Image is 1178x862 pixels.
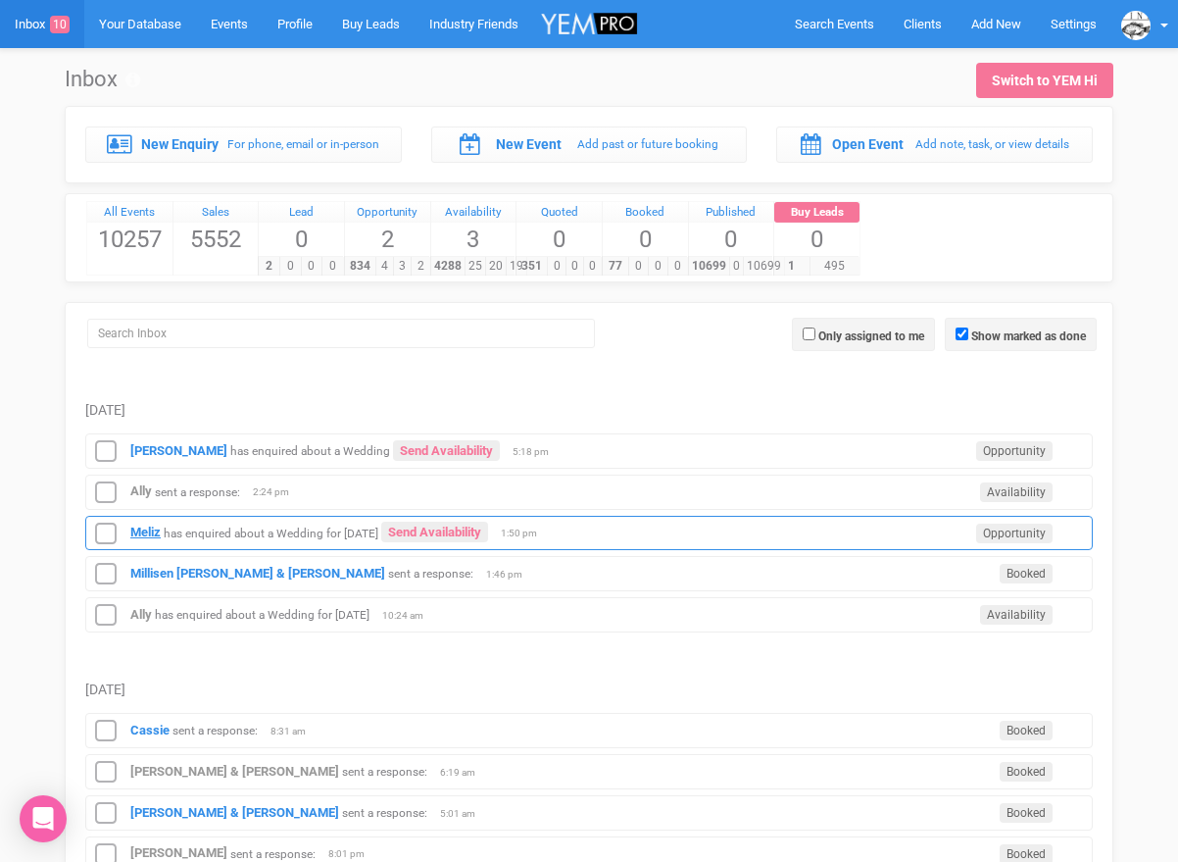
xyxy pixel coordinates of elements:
[344,257,376,276] span: 834
[648,257,668,276] span: 0
[980,482,1053,502] span: Availability
[259,202,344,224] a: Lead
[258,257,280,276] span: 2
[381,522,488,542] a: Send Availability
[130,845,227,860] strong: [PERSON_NAME]
[230,846,316,860] small: sent a response:
[130,805,339,820] a: [PERSON_NAME] & [PERSON_NAME]
[130,723,170,737] a: Cassie
[818,328,924,345] label: Only assigned to me
[832,134,904,154] label: Open Event
[810,257,859,276] span: 495
[430,257,466,276] span: 4288
[743,257,785,276] span: 10699
[342,765,427,779] small: sent a response:
[393,257,412,276] span: 3
[776,127,1093,162] a: Open Event Add note, task, or view details
[375,257,394,276] span: 4
[515,257,548,276] span: 351
[87,223,172,256] span: 10257
[20,795,67,842] div: Open Intercom Messenger
[513,445,562,459] span: 5:18 pm
[774,202,859,224] a: Buy Leads
[164,526,378,539] small: has enquired about a Wedding for [DATE]
[688,257,730,276] span: 10699
[971,328,1086,345] label: Show marked as done
[915,137,1069,151] small: Add note, task, or view details
[253,485,302,499] span: 2:24 pm
[130,764,339,779] a: [PERSON_NAME] & [PERSON_NAME]
[230,444,390,458] small: has enquired about a Wedding
[1000,564,1053,583] span: Booked
[431,223,516,256] span: 3
[602,257,629,276] span: 77
[130,483,152,498] a: Ally
[689,223,774,256] span: 0
[85,403,1093,418] h5: [DATE]
[130,607,152,622] a: Ally
[465,257,486,276] span: 25
[506,257,527,276] span: 19
[904,17,942,31] span: Clients
[382,609,431,623] span: 10:24 am
[173,223,259,256] span: 5552
[976,63,1113,98] a: Switch to YEM Hi
[501,527,550,540] span: 1:50 pm
[259,223,344,256] span: 0
[141,134,219,154] label: New Enquiry
[486,568,535,582] span: 1:46 pm
[547,257,565,276] span: 0
[516,223,602,256] span: 0
[667,257,688,276] span: 0
[976,524,1053,543] span: Opportunity
[980,605,1053,625] span: Availability
[155,484,240,498] small: sent a response:
[130,525,161,539] a: Meliz
[227,137,379,151] small: For phone, email or in-person
[689,202,774,224] a: Published
[431,202,516,224] a: Availability
[321,257,344,276] span: 0
[393,440,500,461] a: Send Availability
[1000,721,1053,740] span: Booked
[1121,11,1151,40] img: data
[173,202,259,224] a: Sales
[440,807,489,821] span: 5:01 am
[971,17,1021,31] span: Add New
[155,608,369,622] small: has enquired about a Wedding for [DATE]
[729,257,744,276] span: 0
[345,223,430,256] span: 2
[50,16,70,33] span: 10
[87,319,595,348] input: Search Inbox
[485,257,507,276] span: 20
[440,766,489,780] span: 6:19 am
[565,257,584,276] span: 0
[773,257,810,276] span: 1
[130,566,385,581] a: Millisen [PERSON_NAME] & [PERSON_NAME]
[388,567,473,581] small: sent a response:
[172,724,258,737] small: sent a response:
[583,257,602,276] span: 0
[130,443,227,458] a: [PERSON_NAME]
[603,223,688,256] span: 0
[411,257,429,276] span: 2
[270,725,319,738] span: 8:31 am
[87,202,172,224] div: All Events
[577,137,718,151] small: Add past or future booking
[516,202,602,224] a: Quoted
[345,202,430,224] div: Opportunity
[603,202,688,224] a: Booked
